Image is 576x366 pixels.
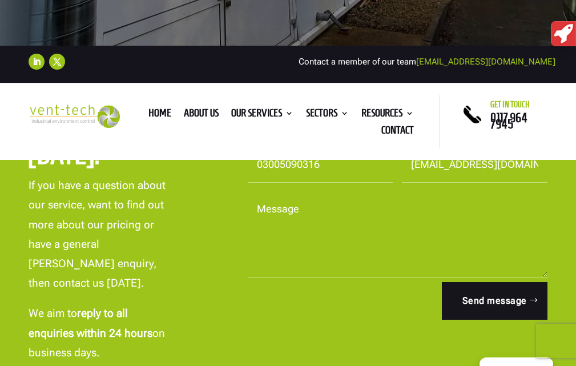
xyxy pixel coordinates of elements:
[416,57,555,67] a: [EMAIL_ADDRESS][DOMAIN_NAME]
[29,327,165,359] span: on business days.
[231,109,293,122] a: Our Services
[148,109,171,122] a: Home
[248,147,393,183] input: Your Phone
[49,54,65,70] a: Follow on X
[490,111,527,131] a: 0117 964 7945
[184,109,219,122] a: About us
[306,109,349,122] a: Sectors
[442,282,547,320] button: Send message
[29,54,45,70] a: Follow on LinkedIn
[299,57,555,67] span: Contact a member of our team
[29,307,152,339] strong: reply to all enquiries within 24 hours
[402,147,547,183] input: Email Address
[29,307,77,320] span: We aim to
[29,179,166,289] span: If you have a question about our service, want to find out more about our pricing or have a gener...
[29,104,120,128] img: 2023-09-27T08_35_16.549ZVENT-TECH---Clear-background
[490,100,530,109] span: Get in touch
[381,126,414,139] a: Contact
[361,109,414,122] a: Resources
